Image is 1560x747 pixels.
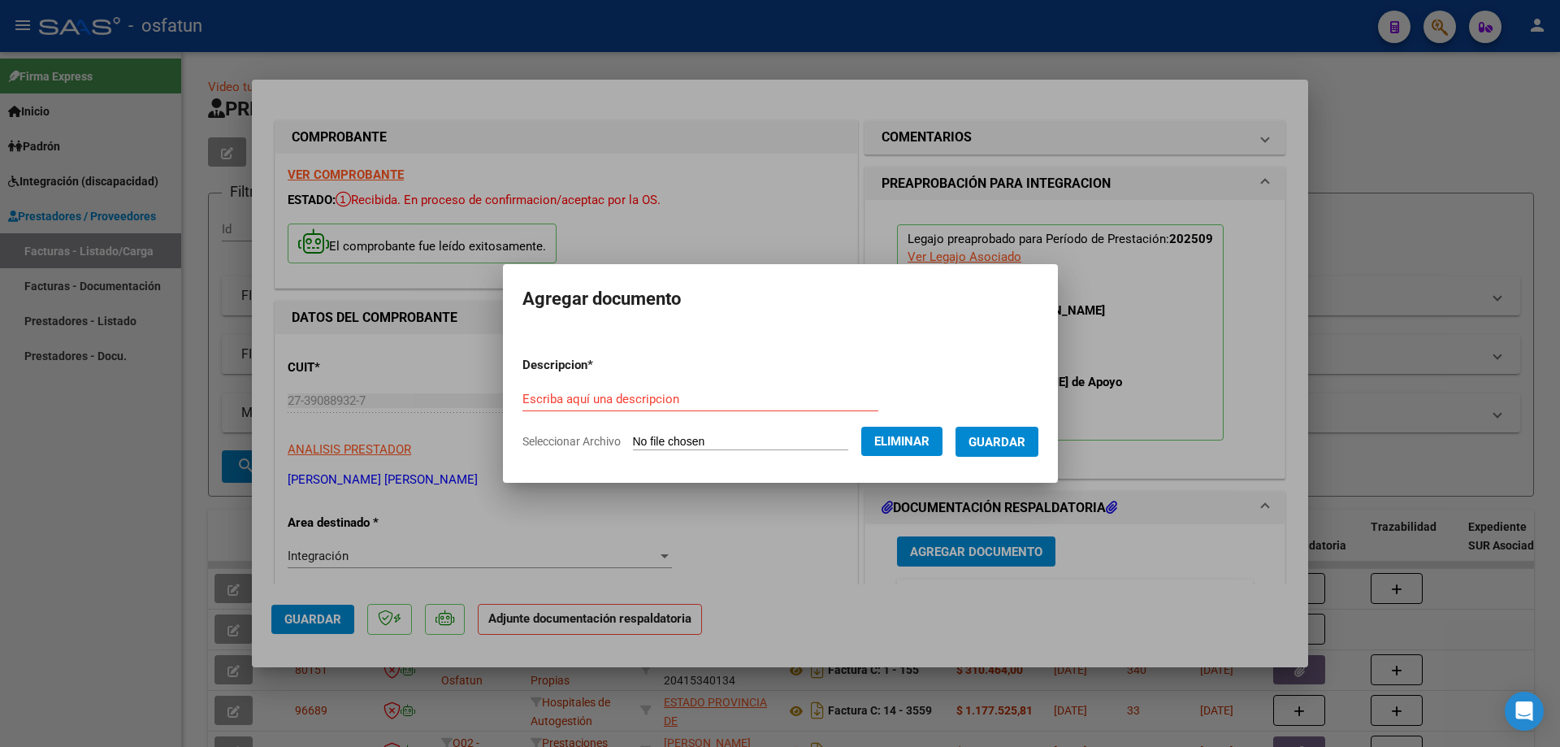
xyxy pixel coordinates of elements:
[861,427,942,456] button: Eliminar
[522,435,621,448] span: Seleccionar Archivo
[1505,692,1544,731] div: Open Intercom Messenger
[874,434,929,449] span: Eliminar
[955,427,1038,457] button: Guardar
[968,435,1025,450] span: Guardar
[522,284,1038,315] h2: Agregar documento
[522,356,678,375] p: Descripcion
